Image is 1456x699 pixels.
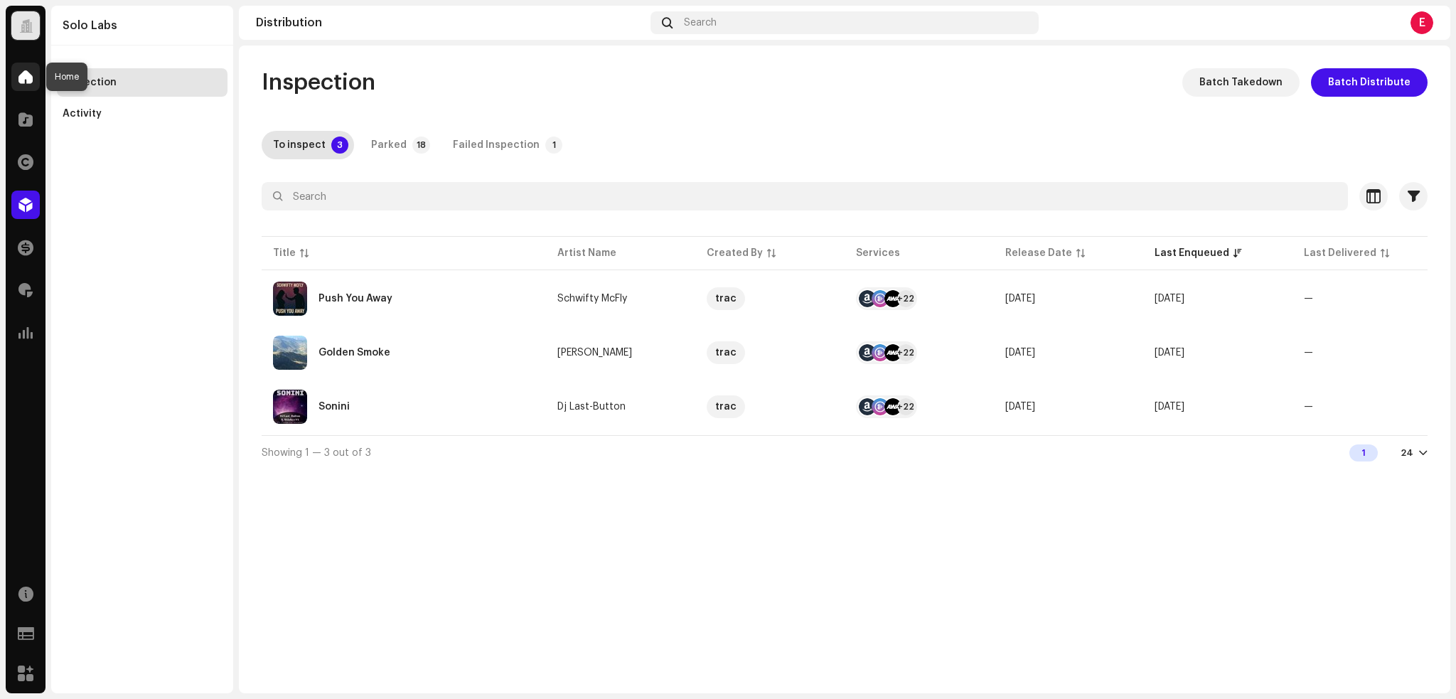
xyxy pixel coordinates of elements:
[1005,348,1035,358] span: Jun 5, 2025
[63,77,117,88] div: Inspection
[1328,68,1410,97] span: Batch Distribute
[262,68,375,97] span: Inspection
[707,341,833,364] span: trac
[273,282,307,316] img: d6518515-30eb-432a-bba9-fe54f6d8e948
[273,390,307,424] img: e1b891ea-91e7-4e14-b881-63a6a5021be2
[318,402,350,412] div: Sonini
[318,348,390,358] div: Golden Smoke
[1155,246,1229,260] div: Last Enqueued
[412,137,430,154] p-badge: 18
[1401,447,1413,459] div: 24
[1304,246,1376,260] div: Last Delivered
[1304,348,1313,358] span: —
[1182,68,1300,97] button: Batch Takedown
[557,348,684,358] span: Connor Bailey
[1349,444,1378,461] div: 1
[57,100,227,128] re-m-nav-item: Activity
[1410,11,1433,34] div: E
[707,287,833,310] span: trac
[453,131,540,159] div: Failed Inspection
[256,17,645,28] div: Distribution
[1005,294,1035,304] span: Jun 6, 2025
[273,336,307,370] img: b1707af8-ef3b-4acb-a939-8ff89c57335b
[715,395,737,418] div: trac
[262,448,371,458] span: Showing 1 — 3 out of 3
[545,137,562,154] p-badge: 1
[715,341,737,364] div: trac
[1155,294,1184,304] span: Jun 2, 2025
[897,398,914,415] div: +22
[371,131,407,159] div: Parked
[557,294,684,304] span: Schwifty McFly
[557,348,632,358] div: [PERSON_NAME]
[684,17,717,28] span: Search
[1155,402,1184,412] span: Apr 27, 2025
[897,344,914,361] div: +22
[897,290,914,307] div: +22
[331,137,348,154] p-badge: 3
[1311,68,1428,97] button: Batch Distribute
[715,287,737,310] div: trac
[557,294,627,304] div: Schwifty McFly
[557,402,626,412] div: Dj Last-Button
[1005,246,1072,260] div: Release Date
[707,395,833,418] span: trac
[1005,402,1035,412] span: Jun 15, 2022
[707,246,763,260] div: Created By
[63,108,102,119] div: Activity
[1304,402,1313,412] span: —
[318,294,392,304] div: Push You Away
[1155,348,1184,358] span: Jun 1, 2025
[262,182,1348,210] input: Search
[1199,68,1283,97] span: Batch Takedown
[1304,294,1313,304] span: —
[273,246,296,260] div: Title
[57,68,227,97] re-m-nav-item: Inspection
[557,402,684,412] span: Dj Last-Button
[273,131,326,159] div: To inspect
